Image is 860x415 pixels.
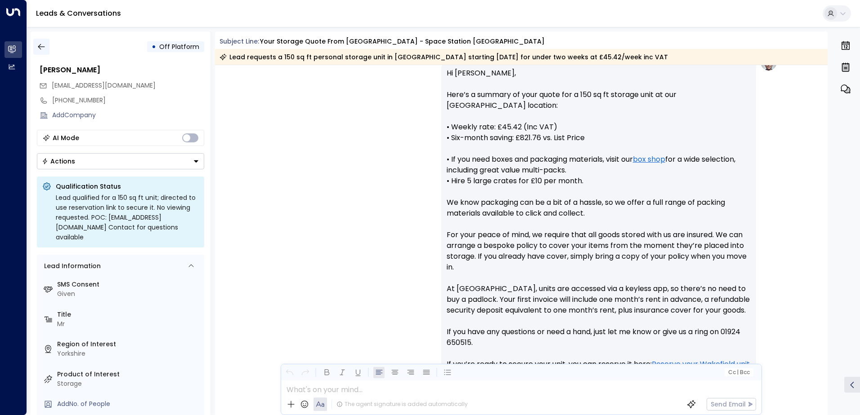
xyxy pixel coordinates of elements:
div: AI Mode [53,133,79,142]
div: The agent signature is added automatically [336,400,468,408]
div: [PHONE_NUMBER] [52,96,204,105]
p: Hi [PERSON_NAME], Here’s a summary of your quote for a 150 sq ft storage unit at our [GEOGRAPHIC_... [447,68,751,413]
button: Actions [37,153,204,169]
div: Actions [42,157,75,165]
div: Given [57,289,201,299]
div: • [152,39,156,55]
div: Lead requests a 150 sq ft personal storage unit in [GEOGRAPHIC_DATA] starting [DATE] for under tw... [219,53,668,62]
div: AddCompany [52,110,204,120]
span: Off Platform [159,42,199,51]
button: Cc|Bcc [724,368,753,377]
span: Subject Line: [219,37,259,46]
button: Undo [284,367,295,378]
div: AddNo. of People [57,399,201,409]
label: SMS Consent [57,280,201,289]
a: Leads & Conversations [36,8,121,18]
a: Reserve your Wakefield unit [652,359,750,370]
a: box shop [633,154,665,165]
div: Storage [57,379,201,389]
div: Lead Information [41,261,101,271]
div: Button group with a nested menu [37,153,204,169]
span: Cc Bcc [728,369,749,375]
div: [PERSON_NAME] [40,65,204,75]
div: Yorkshire [57,349,201,358]
p: Qualification Status [56,182,199,191]
div: Mr [57,319,201,329]
button: Redo [300,367,311,378]
div: Your storage quote from [GEOGRAPHIC_DATA] - Space Station [GEOGRAPHIC_DATA] [260,37,545,46]
span: [EMAIL_ADDRESS][DOMAIN_NAME] [52,81,156,90]
span: zagifujaxu@gmail.com [52,81,156,90]
label: Product of Interest [57,370,201,379]
label: Title [57,310,201,319]
div: Lead qualified for a 150 sq ft unit; directed to use reservation link to secure it. No viewing re... [56,193,199,242]
label: Region of Interest [57,340,201,349]
span: | [737,369,739,375]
